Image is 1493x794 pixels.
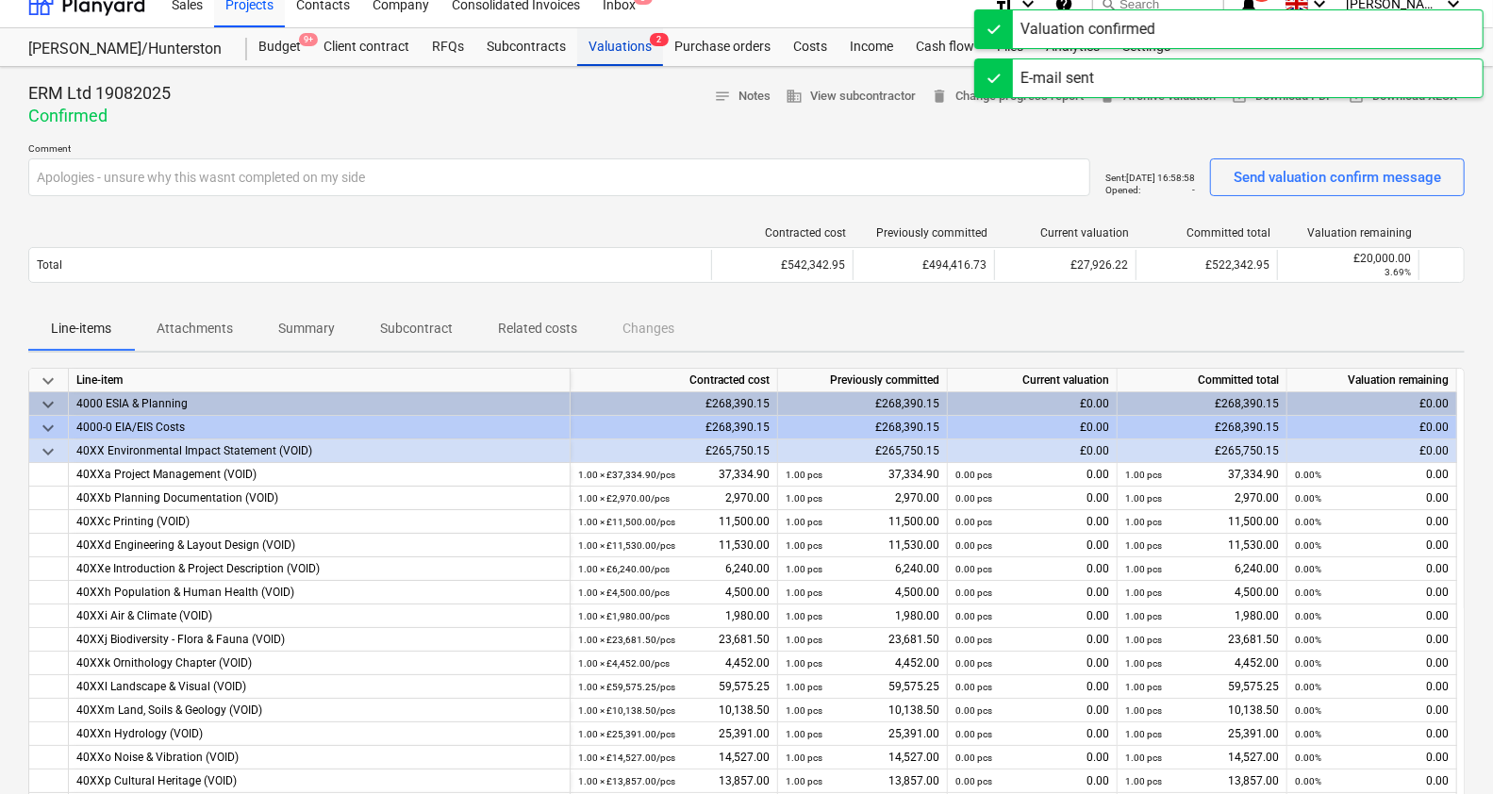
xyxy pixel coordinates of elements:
small: 0.00% [1295,635,1321,645]
div: 40XXh Population & Human Health (VOID) [76,581,562,604]
div: 11,530.00 [1125,534,1279,557]
small: 1.00 pcs [786,564,822,574]
div: 40XXn Hydrology (VOID) [76,722,562,746]
div: Committed total [1144,226,1270,240]
p: Confirmed [28,105,171,127]
div: 0.00 [955,604,1109,628]
small: 1.00 pcs [786,753,822,763]
small: 0.00 pcs [955,587,992,598]
small: 0.00 pcs [955,753,992,763]
div: 0.00 [1295,628,1449,652]
div: Purchase orders [663,28,782,66]
div: 6,240.00 [1125,557,1279,581]
small: 1.00 pcs [1125,682,1162,692]
div: Current valuation [948,369,1118,392]
p: Sent : [1105,172,1126,184]
span: delete [931,88,948,105]
div: 0.00 [1295,487,1449,510]
small: 1.00 × £11,530.00 / pcs [578,540,675,551]
div: 40XXa Project Management (VOID) [76,463,562,487]
p: Summary [278,319,335,339]
p: Line-items [51,319,111,339]
a: Client contract [312,28,421,66]
small: 1.00 × £4,500.00 / pcs [578,587,670,598]
span: Notes [714,86,771,108]
div: 23,681.50 [786,628,939,652]
small: 1.00 × £13,857.00 / pcs [578,776,675,786]
small: 0.00 pcs [955,540,992,551]
p: - [1192,184,1195,196]
small: 1.00 pcs [786,470,822,480]
div: 0.00 [1295,581,1449,604]
p: Subcontract [380,319,453,339]
div: 0.00 [955,534,1109,557]
div: 4000-0 EIA/EIS Costs [76,416,562,439]
button: Send valuation confirm message [1210,158,1465,196]
div: 40XXi Air & Climate (VOID) [76,604,562,628]
div: 40XX Environmental Impact Statement (VOID) [76,439,562,463]
small: 1.00 pcs [1125,635,1162,645]
div: 40XXc Printing (VOID) [76,510,562,534]
div: 40XXm Land, Soils & Geology (VOID) [76,699,562,722]
div: 14,527.00 [578,746,770,769]
a: Income [838,28,904,66]
div: 25,391.00 [1125,722,1279,746]
div: Valuation remaining [1286,226,1412,240]
small: 0.00 pcs [955,635,992,645]
div: 0.00 [955,699,1109,722]
span: notes [714,88,731,105]
small: 0.00% [1295,493,1321,504]
a: Cash flow [904,28,986,66]
div: 0.00 [1295,769,1449,793]
div: 1,980.00 [578,604,770,628]
small: 1.00 pcs [786,729,822,739]
small: 1.00 pcs [786,635,822,645]
div: 0.00 [1295,675,1449,699]
div: £0.00 [948,392,1118,416]
div: 11,500.00 [578,510,770,534]
small: 1.00 × £2,970.00 / pcs [578,493,670,504]
small: 0.00% [1295,705,1321,716]
button: Change progress report [923,82,1091,111]
small: 0.00 pcs [955,564,992,574]
div: 0.00 [955,675,1109,699]
div: 40XXd Engineering & Layout Design (VOID) [76,534,562,557]
small: 0.00% [1295,564,1321,574]
div: £0.00 [1287,439,1457,463]
div: 59,575.25 [786,675,939,699]
small: 1.00 pcs [1125,611,1162,621]
div: 37,334.90 [578,463,770,487]
small: 1.00 pcs [786,658,822,669]
a: Subcontracts [475,28,577,66]
small: 1.00 pcs [786,682,822,692]
button: Notes [706,82,778,111]
small: 0.00% [1295,776,1321,786]
div: Valuations [577,28,663,66]
small: 0.00% [1295,517,1321,527]
div: 25,391.00 [578,722,770,746]
small: 0.00 pcs [955,729,992,739]
div: 0.00 [1295,699,1449,722]
span: keyboard_arrow_down [37,440,59,463]
div: 25,391.00 [786,722,939,746]
div: 14,527.00 [1125,746,1279,769]
small: 1.00 pcs [786,540,822,551]
div: 6,240.00 [578,557,770,581]
div: 13,857.00 [1125,769,1279,793]
div: Valuation confirmed [1020,18,1155,41]
div: £265,750.15 [778,439,948,463]
span: keyboard_arrow_down [37,393,59,416]
small: 1.00 pcs [786,705,822,716]
div: £27,926.22 [994,250,1136,280]
div: 13,857.00 [578,769,770,793]
div: 0.00 [955,746,1109,769]
small: 1.00 pcs [1125,540,1162,551]
div: 0.00 [1295,534,1449,557]
small: 1.00 pcs [1125,753,1162,763]
a: Costs [782,28,838,66]
p: ERM Ltd 19082025 [28,82,171,105]
div: 0.00 [1295,722,1449,746]
div: 0.00 [1295,557,1449,581]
